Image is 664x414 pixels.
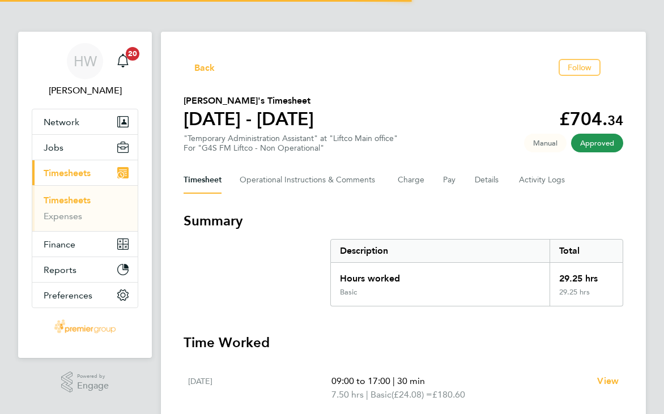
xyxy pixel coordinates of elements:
span: 09:00 to 17:00 [331,375,390,386]
button: Timesheet [184,167,222,194]
span: Hannah Watkins [32,84,138,97]
span: HW [74,54,97,69]
div: Description [331,240,550,262]
div: Hours worked [331,263,550,288]
button: Details [475,167,501,194]
h2: [PERSON_NAME]'s Timesheet [184,94,314,108]
div: Timesheets [32,185,138,231]
span: Follow [568,62,591,72]
span: 30 min [397,375,425,386]
a: View [597,374,619,388]
span: Timesheets [44,168,91,178]
span: £180.60 [432,389,465,400]
button: Network [32,109,138,134]
a: Expenses [44,211,82,221]
span: 34 [607,112,623,129]
div: Summary [330,239,623,306]
span: Basic [371,388,391,402]
span: This timesheet has been approved. [571,134,623,152]
a: 20 [112,43,134,79]
img: premier-logo-retina.png [54,319,115,338]
span: (£24.08) = [391,389,432,400]
div: 29.25 hrs [550,263,623,288]
span: | [366,389,368,400]
div: Total [550,240,623,262]
span: Reports [44,264,76,275]
button: Charge [398,167,425,194]
button: Preferences [32,283,138,308]
h3: Summary [184,212,623,230]
span: 7.50 hrs [331,389,364,400]
h3: Time Worked [184,334,623,352]
h1: [DATE] - [DATE] [184,108,314,130]
nav: Main navigation [18,32,152,358]
app-decimal: £704. [559,108,623,130]
div: [DATE] [188,374,331,402]
span: Engage [77,381,109,391]
span: Preferences [44,290,92,301]
span: This timesheet was manually created. [524,134,567,152]
span: View [597,375,619,386]
button: Timesheets Menu [605,65,623,70]
span: 20 [126,47,139,61]
div: "Temporary Administration Assistant" at "Liftco Main office" [184,134,398,153]
span: Powered by [77,372,109,381]
button: Pay [443,167,457,194]
button: Jobs [32,135,138,160]
span: Back [194,61,215,75]
button: Back [184,60,215,74]
span: Network [44,117,79,127]
div: 29.25 hrs [550,288,623,306]
a: Powered byEngage [61,372,109,393]
span: Finance [44,239,75,250]
div: Basic [340,288,357,297]
div: For "G4S FM Liftco - Non Operational" [184,143,398,153]
button: Timesheets [32,160,138,185]
button: Finance [32,232,138,257]
a: Go to home page [32,319,138,338]
button: Operational Instructions & Comments [240,167,380,194]
button: Follow [559,59,601,76]
span: | [393,375,395,386]
button: Reports [32,257,138,282]
span: Jobs [44,142,63,153]
button: Activity Logs [519,167,567,194]
a: Timesheets [44,195,91,206]
a: HW[PERSON_NAME] [32,43,138,97]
